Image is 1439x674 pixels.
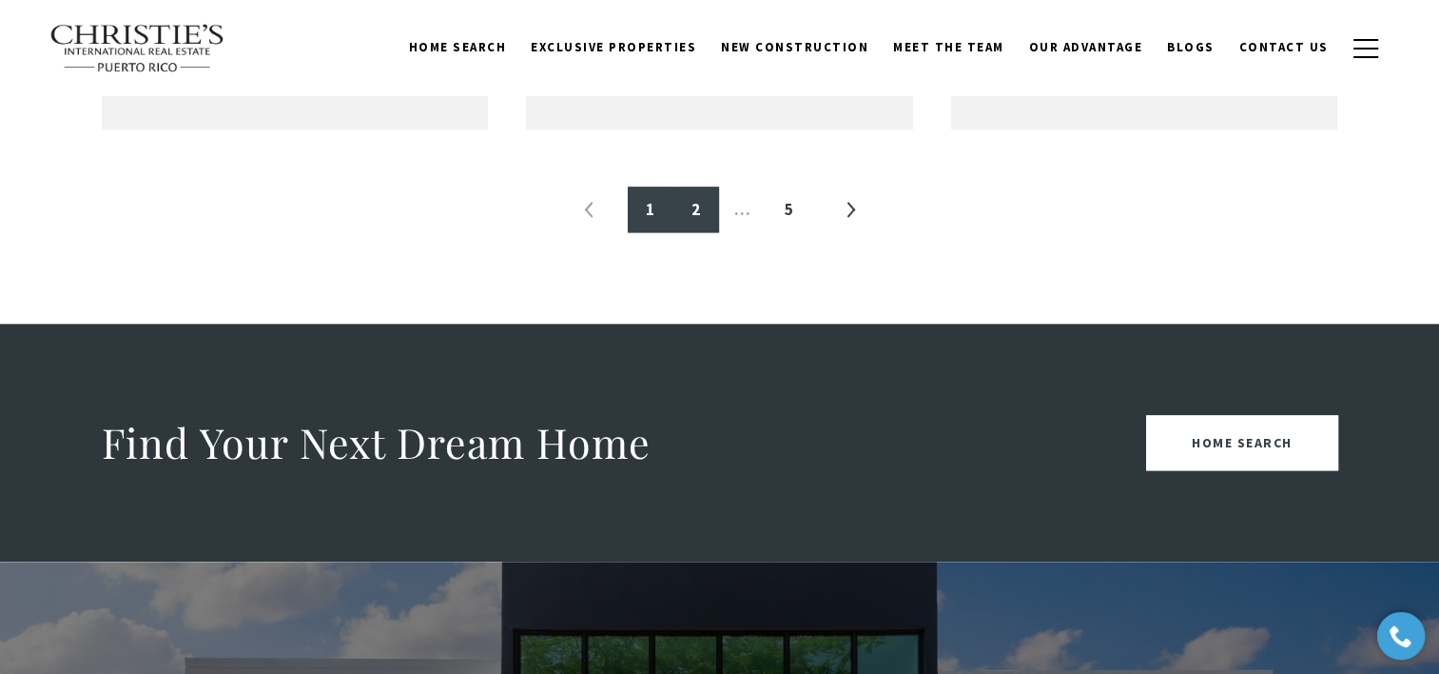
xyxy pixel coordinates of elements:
[1239,39,1329,55] span: Contact Us
[628,187,673,232] a: 1
[1029,39,1143,55] span: Our Advantage
[397,30,519,66] a: Home Search
[1146,415,1338,470] a: Home Search
[881,30,1017,66] a: Meet the Team
[49,24,226,73] img: Christie's International Real Estate text transparent background
[531,39,696,55] span: Exclusive Properties
[827,187,873,232] li: Next page
[518,30,709,66] a: Exclusive Properties
[673,187,719,232] a: 2
[102,416,651,469] h2: Find Your Next Dream Home
[1341,21,1390,76] button: button
[1155,30,1227,66] a: Blogs
[721,39,868,55] span: New Construction
[767,187,812,232] a: 5
[709,30,881,66] a: New Construction
[1167,39,1215,55] span: Blogs
[827,187,873,232] a: »
[1017,30,1156,66] a: Our Advantage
